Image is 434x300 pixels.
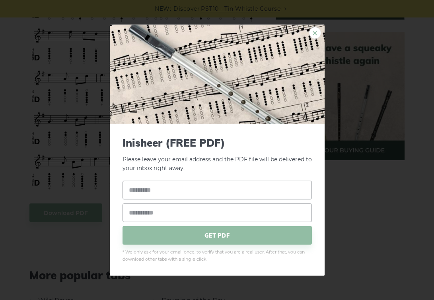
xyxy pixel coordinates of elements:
span: Inisheer (FREE PDF) [123,136,312,149]
span: GET PDF [123,226,312,245]
img: Tin Whistle Tab Preview [110,24,325,124]
span: * We only ask for your email once, to verify that you are a real user. After that, you can downlo... [123,249,312,263]
p: Please leave your email address and the PDF file will be delivered to your inbox right away. [123,136,312,173]
a: × [309,27,321,39]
